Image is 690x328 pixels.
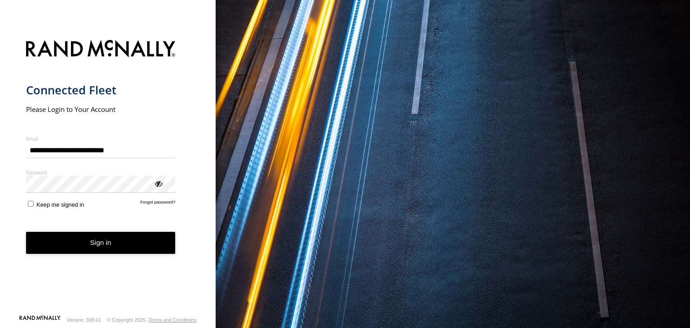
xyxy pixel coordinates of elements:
[26,35,190,315] form: main
[107,317,196,323] div: © Copyright 2025 -
[149,317,196,323] a: Terms and Conditions
[26,232,176,254] button: Sign in
[141,199,176,208] a: Forgot password?
[19,315,61,324] a: Visit our Website
[36,201,84,208] span: Keep me signed in
[26,38,176,61] img: Rand McNally
[28,201,34,207] input: Keep me signed in
[26,83,176,98] h1: Connected Fleet
[26,169,176,176] label: Password
[26,135,176,142] label: Email
[67,317,101,323] div: Version: 308.01
[154,179,163,188] div: ViewPassword
[26,105,176,114] h2: Please Login to Your Account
